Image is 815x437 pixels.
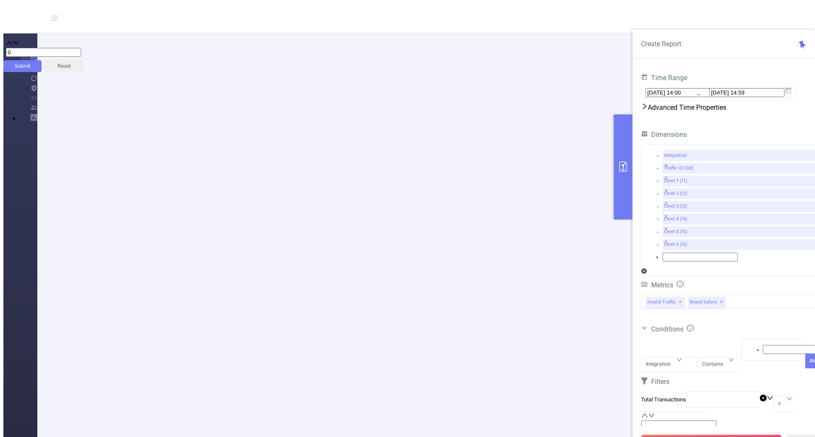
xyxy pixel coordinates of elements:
i: icon: down [13,40,20,47]
span: Submit [14,63,30,69]
div: - [3,11,812,57]
i: icon: up [6,40,13,47]
button: Submit [3,60,42,72]
span: Reset [57,63,70,69]
span: Increase Value [6,40,13,47]
span: Decrease Value [13,40,20,47]
button: Reset [45,60,83,72]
